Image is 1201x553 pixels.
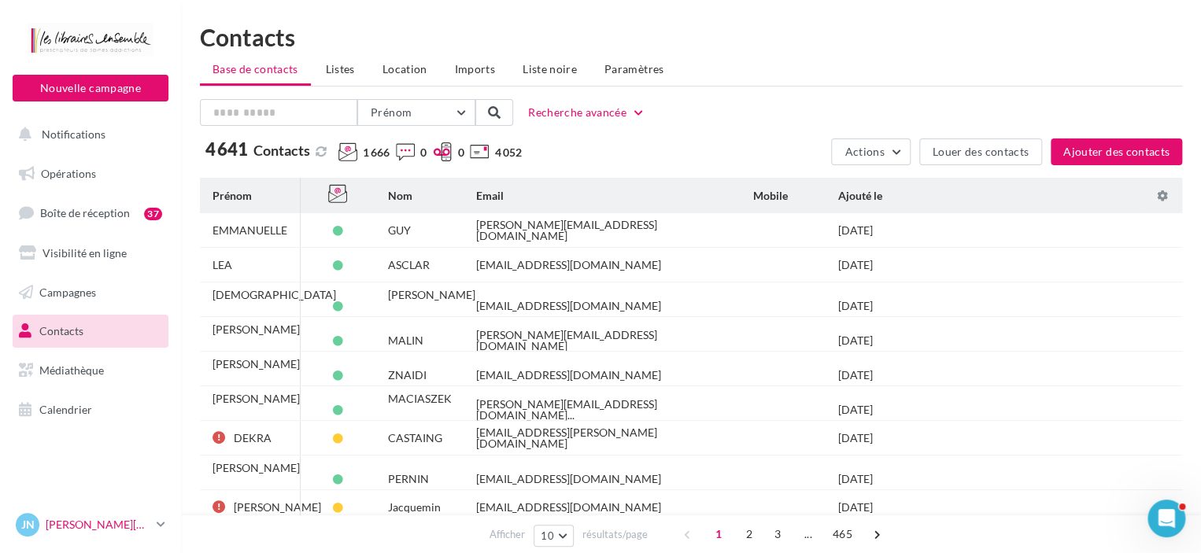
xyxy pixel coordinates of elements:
span: 2 [737,522,762,547]
div: LEA [212,260,232,271]
span: 4 641 [205,141,248,158]
div: [DATE] [838,260,873,271]
span: Visibilité en ligne [42,246,127,260]
div: EMMANUELLE [212,225,287,236]
a: Calendrier [9,393,172,426]
span: Médiathèque [39,363,104,377]
span: Notifications [42,127,105,141]
div: [PERSON_NAME] [388,289,475,300]
button: Notifications [9,118,165,151]
div: [PERSON_NAME][EMAIL_ADDRESS][DOMAIN_NAME] [476,330,728,352]
div: [EMAIL_ADDRESS][DOMAIN_NAME] [476,474,661,485]
span: 465 [826,522,859,547]
a: Boîte de réception37 [9,196,172,230]
a: Visibilité en ligne [9,237,172,270]
span: Campagnes [39,285,96,298]
span: Prénom [371,105,412,119]
p: [PERSON_NAME][DATE] [46,517,150,533]
div: [EMAIL_ADDRESS][DOMAIN_NAME] [476,260,661,271]
span: Nom [388,189,412,202]
span: Prénom [212,189,252,202]
div: 37 [144,208,162,220]
button: Prénom [357,99,475,126]
button: 10 [534,525,574,547]
span: Location [382,62,427,76]
div: [PERSON_NAME] [212,359,300,370]
span: Ajouté le [838,189,882,202]
button: Actions [831,138,910,165]
span: Listes [326,62,355,76]
span: JN [21,517,35,533]
a: Médiathèque [9,354,172,387]
div: [EMAIL_ADDRESS][DOMAIN_NAME] [476,370,661,381]
div: [DATE] [838,433,873,444]
span: Opérations [41,167,96,180]
div: [DATE] [838,474,873,485]
div: [DATE] [838,502,873,513]
div: [DATE] [838,225,873,236]
span: ... [796,522,821,547]
div: [PERSON_NAME] [212,393,300,404]
div: [DATE] [838,404,873,415]
h1: Contacts [200,25,1182,49]
span: Mobile [753,189,788,202]
div: [DATE] [838,335,873,346]
a: Opérations [9,157,172,190]
iframe: Intercom live chat [1147,500,1185,537]
span: résultats/page [582,527,648,542]
span: Paramètres [604,62,664,76]
span: Actions [844,145,884,158]
button: Nouvelle campagne [13,75,168,101]
div: ZNAIDI [388,370,427,381]
span: 10 [541,529,554,542]
div: [PERSON_NAME][EMAIL_ADDRESS][DOMAIN_NAME] [476,219,728,241]
span: Contacts [39,324,83,337]
span: Contacts [253,142,310,159]
div: ASCLAR [388,260,430,271]
div: PERNIN [388,474,429,485]
div: [PERSON_NAME] [234,502,321,513]
div: [EMAIL_ADDRESS][PERSON_NAME][DOMAIN_NAME] [476,427,728,449]
span: Calendrier [39,403,92,416]
div: [EMAIL_ADDRESS][DOMAIN_NAME] [476,502,661,513]
div: [DEMOGRAPHIC_DATA] [212,289,336,300]
div: CASTAING [388,433,442,444]
span: Afficher [490,527,525,542]
span: 4 052 [494,145,521,160]
div: Jacquemin [388,502,441,513]
div: [PERSON_NAME] [212,324,300,335]
div: GUY [388,225,411,236]
span: Email [476,189,504,202]
div: MALIN [388,335,423,346]
button: Louer des contacts [919,138,1042,165]
div: [DATE] [838,300,873,312]
button: Recherche avancée [522,103,652,122]
button: Ajouter des contacts [1051,138,1182,165]
span: 0 [420,145,427,160]
span: Imports [455,62,495,76]
div: DEKRA [234,433,272,444]
div: [EMAIL_ADDRESS][DOMAIN_NAME] [476,300,661,312]
span: [PERSON_NAME][EMAIL_ADDRESS][DOMAIN_NAME]... [476,399,728,421]
div: [DATE] [838,370,873,381]
span: 1 [706,522,731,547]
span: 1 666 [363,145,390,160]
div: [PERSON_NAME] [212,463,300,474]
span: 3 [765,522,790,547]
span: Liste noire [523,62,577,76]
span: 0 [457,145,464,160]
a: Contacts [9,315,172,348]
span: Boîte de réception [40,206,130,219]
div: MACIASZEK [388,393,452,404]
a: JN [PERSON_NAME][DATE] [13,510,168,540]
a: Campagnes [9,276,172,309]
